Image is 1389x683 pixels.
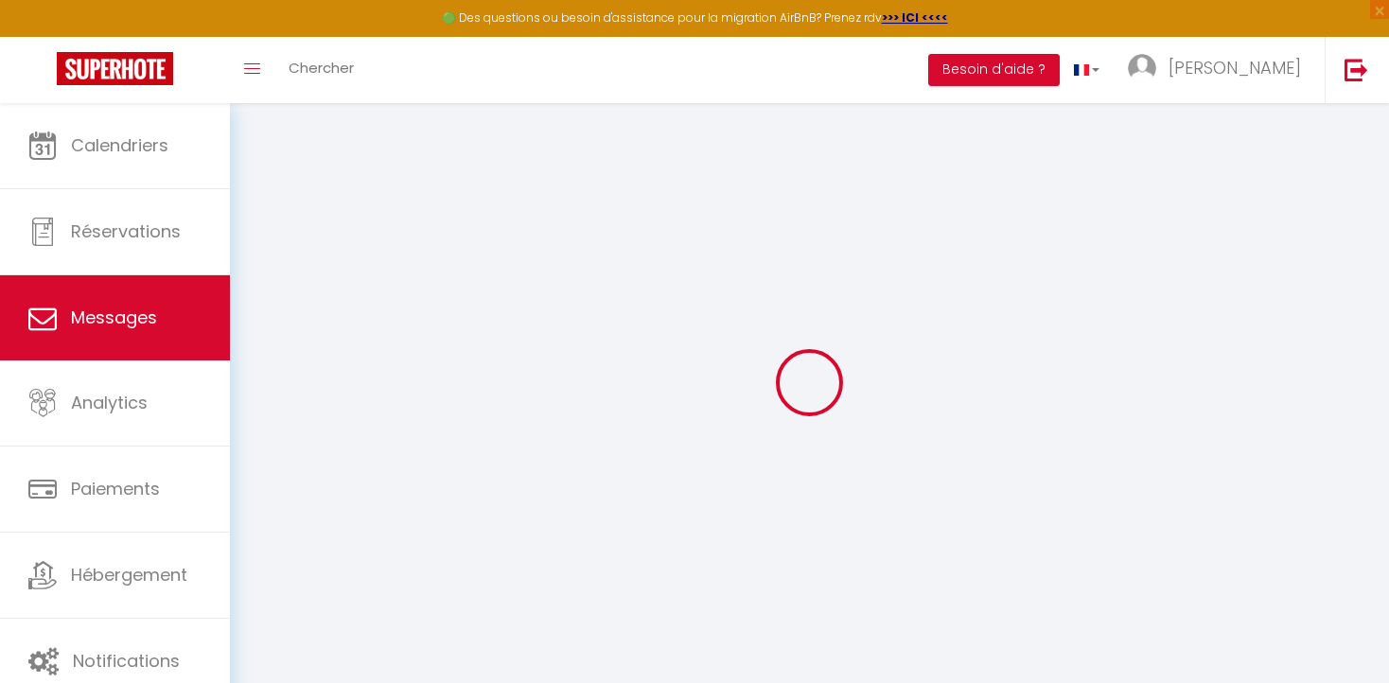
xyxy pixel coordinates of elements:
[71,563,187,587] span: Hébergement
[1128,54,1156,82] img: ...
[882,9,948,26] a: >>> ICI <<<<
[1345,58,1368,81] img: logout
[57,52,173,85] img: Super Booking
[274,37,368,103] a: Chercher
[1169,56,1301,79] span: [PERSON_NAME]
[71,477,160,500] span: Paiements
[71,391,148,414] span: Analytics
[928,54,1060,86] button: Besoin d'aide ?
[71,133,168,157] span: Calendriers
[1114,37,1325,103] a: ... [PERSON_NAME]
[289,58,354,78] span: Chercher
[73,649,180,673] span: Notifications
[71,306,157,329] span: Messages
[71,219,181,243] span: Réservations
